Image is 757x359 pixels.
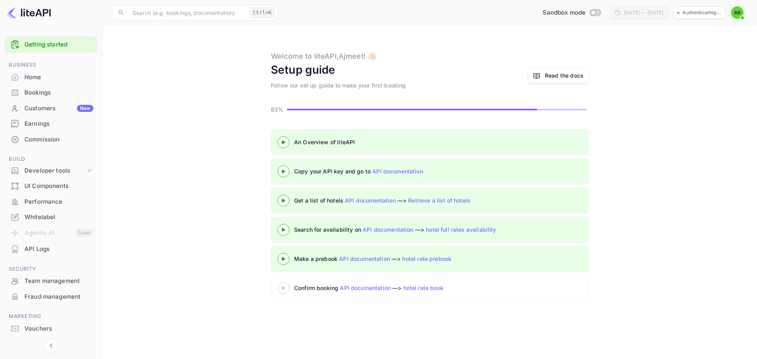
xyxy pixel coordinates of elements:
[363,226,414,233] a: API documentation
[294,196,491,205] div: Get a list of hotels —>
[5,273,97,288] a: Team management
[24,166,86,175] div: Developer tools
[5,85,97,100] div: Bookings
[24,213,93,222] div: Whitelabel
[24,40,93,49] a: Getting started
[5,37,97,53] div: Getting started
[128,5,247,20] input: Search (e.g. bookings, documentation)
[24,292,93,301] div: Fraud management
[24,119,93,128] div: Earnings
[24,88,93,97] div: Bookings
[528,68,589,83] a: Read the docs
[5,242,97,256] a: API Logs
[24,197,93,206] div: Performance
[426,226,496,233] a: hotel full rates availability
[6,6,51,19] img: LiteAPI logo
[294,255,491,263] div: Make a prebook —>
[5,116,97,132] div: Earnings
[372,168,423,175] a: API documentation
[24,277,93,286] div: Team management
[5,273,97,289] div: Team management
[250,7,274,18] div: Ctrl+K
[5,194,97,209] a: Performance
[5,265,97,273] span: Security
[271,51,376,61] div: Welcome to liteAPI, Ajmeet ! 👋🏻
[403,285,444,291] a: hotel rate book
[539,8,604,17] div: Switch to Production mode
[271,105,285,113] p: 83%
[24,104,93,113] div: Customers
[5,194,97,210] div: Performance
[402,255,451,262] a: hotel rate prebook
[294,284,491,292] div: Confirm booking —>
[5,289,97,305] div: Fraud management
[545,71,584,80] a: Read the docs
[5,321,97,336] a: Vouchers
[408,197,470,204] a: Retrieve a list of hotels
[731,6,744,19] img: Ajmeet Gulati
[294,225,570,234] div: Search for availability on —>
[5,312,97,321] span: Marketing
[5,155,97,164] span: Build
[24,324,93,333] div: Vouchers
[5,85,97,100] a: Bookings
[5,321,97,337] div: Vouchers
[5,164,97,178] div: Developer tools
[294,167,491,175] div: Copy your API key and go to
[5,116,97,131] a: Earnings
[5,70,97,85] div: Home
[44,339,58,353] button: Collapse navigation
[77,105,93,112] div: New
[294,138,491,146] div: An Overview of liteAPI
[24,73,93,82] div: Home
[5,210,97,225] div: Whitelabel
[5,179,97,193] a: UI Components
[24,135,93,144] div: Commission
[5,210,97,224] a: Whitelabel
[5,61,97,69] span: Business
[24,245,93,254] div: API Logs
[340,285,391,291] a: API documentation
[624,9,663,16] div: [DATE] — [DATE]
[271,61,336,78] div: Setup guide
[24,182,93,191] div: UI Components
[5,101,97,115] a: CustomersNew
[345,197,396,204] a: API documentation
[271,81,406,89] div: Follow our set up guide to make your first booking
[5,70,97,84] a: Home
[543,8,585,17] span: Sandbox mode
[339,255,390,262] a: API documentation
[5,132,97,147] a: Commission
[5,242,97,257] div: API Logs
[5,179,97,194] div: UI Components
[682,9,721,16] p: Authenticating...
[5,289,97,304] a: Fraud management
